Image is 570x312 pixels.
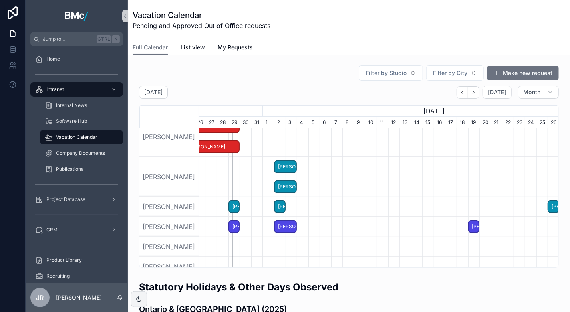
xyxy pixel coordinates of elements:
div: 2 [274,117,286,129]
span: Company Documents [56,150,105,156]
div: 17 [445,117,457,129]
span: Recruiting [46,273,70,279]
a: Full Calendar [133,40,168,55]
span: Ctrl [97,35,111,43]
button: Jump to...CtrlK [30,32,123,46]
span: [PERSON_NAME] [469,220,479,233]
div: 14 [411,117,423,129]
span: [PERSON_NAME] [275,180,296,194]
div: 27 [206,117,217,129]
div: 12 [388,117,400,129]
div: [PERSON_NAME] [139,237,199,257]
span: [PERSON_NAME] [229,220,239,233]
span: Filter by Studio [366,69,407,77]
a: Recruiting [30,269,123,283]
a: Product Library [30,253,123,267]
div: 29 [228,117,240,129]
a: My Requests [218,40,253,56]
div: 3 [286,117,297,129]
div: 7 [331,117,343,129]
a: Software Hub [40,114,123,128]
span: Pending and Approved Out of Office requests [133,21,270,30]
div: 28 [217,117,228,129]
span: [PERSON_NAME] [548,200,558,213]
a: Intranet [30,82,123,97]
button: Make new request [487,66,559,80]
div: scrollable content [26,46,128,283]
div: 30 [240,117,251,129]
span: Home [46,56,60,62]
div: 22 [502,117,514,129]
span: List view [181,43,205,51]
div: 15 [422,117,434,129]
div: 13 [399,117,411,129]
div: 18 [457,117,468,129]
div: Erik Sziraki [183,140,240,154]
span: My Requests [218,43,253,51]
div: Hamza Vora [274,160,297,174]
div: 4 [297,117,308,129]
div: 24 [525,117,536,129]
h2: [DATE] [144,88,163,96]
a: Publications [40,162,123,176]
span: [PERSON_NAME] [275,160,296,174]
span: Full Calendar [133,43,168,51]
span: JR [36,293,44,302]
span: [PERSON_NAME] [275,220,296,233]
h1: Vacation Calendar [133,10,270,21]
button: [DATE] [483,86,512,99]
span: Vacation Calendar [56,134,97,140]
span: [PERSON_NAME] [275,200,285,213]
div: [PERSON_NAME] [139,117,199,157]
span: [PERSON_NAME] [183,140,239,154]
a: List view [181,40,205,56]
div: Jessica Palmer [274,220,297,233]
div: Jason Campbell [274,200,286,213]
img: App logo [65,10,89,22]
p: [PERSON_NAME] [56,294,102,302]
a: Home [30,52,123,66]
div: 19 [468,117,480,129]
div: Jason Campbell [228,200,240,213]
span: Project Database [46,196,85,203]
div: 20 [479,117,491,129]
div: 1 [262,117,274,129]
span: Software Hub [56,118,87,124]
span: Intranet [46,86,64,93]
div: Jessica Palmer [228,220,240,233]
button: Select Button [426,65,484,81]
div: 26 [194,117,206,129]
a: Vacation Calendar [40,130,123,144]
div: 6 [320,117,331,129]
div: 26 [548,117,559,129]
span: Month [523,89,541,96]
a: CRM [30,223,123,237]
div: 9 [354,117,365,129]
div: Hamza Vora [274,180,297,194]
div: 23 [514,117,525,129]
a: Company Documents [40,146,123,160]
div: Jason Campbell [548,200,559,213]
div: 21 [491,117,502,129]
span: CRM [46,227,58,233]
div: 5 [308,117,320,129]
div: 10 [365,117,377,129]
h2: Statutory Holidays & Other Days Observed [139,280,559,294]
div: [PERSON_NAME] [139,157,199,197]
button: Select Button [359,65,423,81]
a: Internal News [40,98,123,113]
button: Month [518,86,559,99]
div: 25 [536,117,548,129]
div: [PERSON_NAME] [139,197,199,217]
span: Filter by City [433,69,467,77]
div: 8 [342,117,354,129]
span: Publications [56,166,83,172]
span: K [113,36,119,42]
div: Jessica Palmer [468,220,480,233]
div: 16 [434,117,445,129]
span: Internal News [56,102,87,109]
div: 31 [251,117,263,129]
span: Product Library [46,257,82,263]
a: Project Database [30,192,123,207]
